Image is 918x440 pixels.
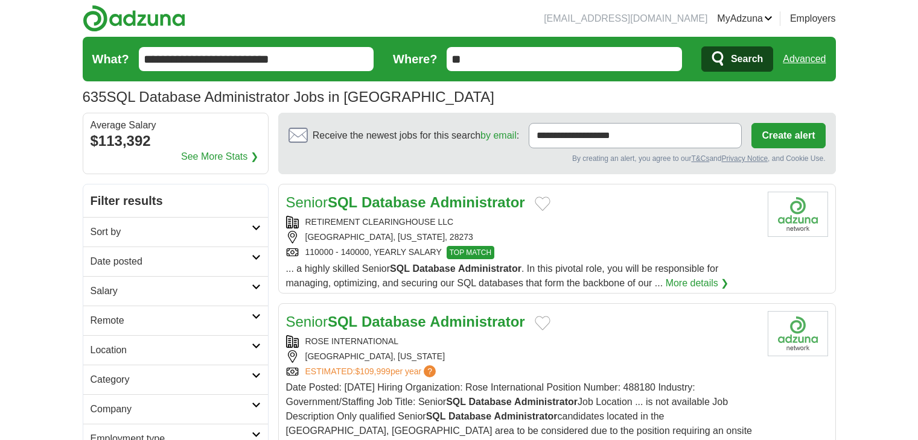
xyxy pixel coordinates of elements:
strong: Administrator [494,411,558,421]
h2: Salary [91,284,252,298]
span: Receive the newest jobs for this search : [313,128,519,143]
span: $109,999 [355,366,390,376]
h2: Company [91,402,252,416]
button: Add to favorite jobs [535,196,550,211]
a: T&Cs [691,154,709,163]
strong: Database [412,263,455,274]
div: RETIREMENT CLEARINGHOUSE LLC [286,216,758,228]
a: ESTIMATED:$109,999per year? [305,365,439,378]
h1: SQL Database Administrator Jobs in [GEOGRAPHIC_DATA] [83,89,495,105]
span: 635 [83,86,107,108]
strong: SQL [390,263,410,274]
div: 110000 - 140000, YEARLY SALARY [286,246,758,259]
a: Employers [790,11,836,26]
a: Date posted [83,247,268,276]
img: Company logo [768,311,828,356]
a: Sort by [83,217,268,247]
a: More details ❯ [666,276,729,291]
a: by email [480,130,517,140]
strong: Database [362,194,426,210]
a: Advanced [783,47,826,71]
strong: Database [468,397,511,407]
strong: Database [448,411,491,421]
h2: Sort by [91,225,252,239]
div: [GEOGRAPHIC_DATA], [US_STATE], 28273 [286,231,758,244]
strong: SQL [426,411,446,421]
a: SeniorSQL Database Administrator [286,194,525,210]
a: Company [83,394,268,424]
a: See More Stats ❯ [181,149,258,164]
span: ? [424,365,436,377]
button: Add to favorite jobs [535,316,550,330]
img: Company logo [768,192,828,237]
a: SeniorSQL Database Administrator [286,313,525,330]
label: What? [92,50,129,68]
strong: SQL [328,194,357,210]
a: MyAdzuna [717,11,773,26]
a: Category [83,365,268,394]
div: By creating an alert, you agree to our and , and Cookie Use. [288,153,826,164]
span: ... a highly skilled Senior . In this pivotal role, you will be responsible for managing, optimiz... [286,263,719,288]
img: Adzuna logo [83,5,185,32]
a: Salary [83,276,268,306]
label: Where? [393,50,437,68]
a: Location [83,335,268,365]
strong: Administrator [458,263,521,274]
strong: Administrator [430,313,524,330]
h2: Date posted [91,254,252,269]
div: [GEOGRAPHIC_DATA], [US_STATE] [286,350,758,363]
h2: Filter results [83,184,268,217]
h2: Category [91,372,252,387]
strong: SQL [446,397,466,407]
a: Privacy Notice [721,154,768,163]
li: [EMAIL_ADDRESS][DOMAIN_NAME] [544,11,707,26]
button: Create alert [751,123,825,148]
strong: Database [362,313,426,330]
span: TOP MATCH [447,246,494,259]
div: Average Salary [91,121,261,130]
div: $113,392 [91,130,261,152]
a: Remote [83,306,268,335]
button: Search [701,46,773,72]
strong: SQL [328,313,357,330]
strong: Administrator [430,194,524,210]
h2: Location [91,343,252,357]
span: Search [731,47,763,71]
h2: Remote [91,313,252,328]
strong: Administrator [514,397,578,407]
div: ROSE INTERNATIONAL [286,335,758,348]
